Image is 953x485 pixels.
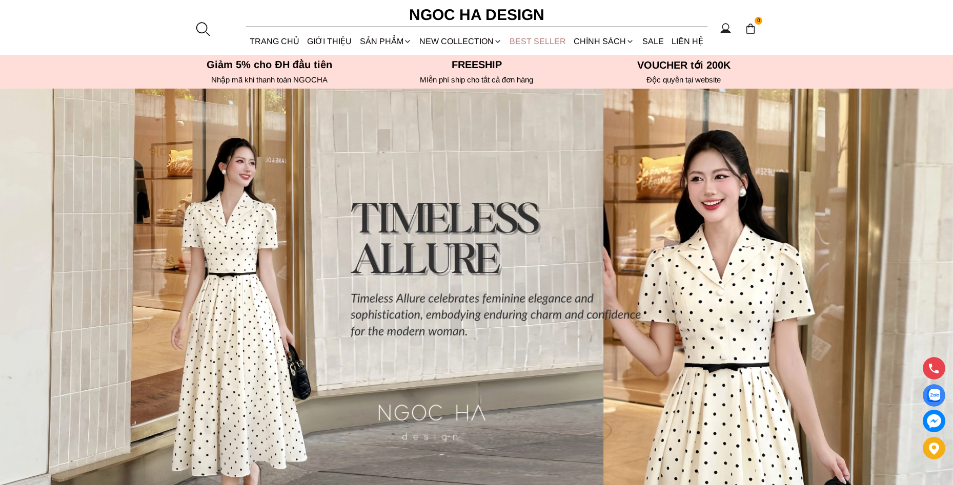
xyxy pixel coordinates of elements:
h6: Độc quyền tại website [583,75,784,85]
a: messenger [923,410,945,432]
a: LIÊN HỆ [667,28,707,55]
a: Ngoc Ha Design [400,3,554,27]
a: BEST SELLER [506,28,570,55]
a: SALE [638,28,667,55]
a: NEW COLLECTION [415,28,505,55]
a: Display image [923,384,945,407]
h5: VOUCHER tới 200K [583,59,784,71]
font: Freeship [452,59,502,70]
a: GIỚI THIỆU [303,28,356,55]
font: Nhập mã khi thanh toán NGOCHA [211,75,328,84]
img: img-CART-ICON-ksit0nf1 [745,23,756,34]
a: TRANG CHỦ [246,28,303,55]
div: Chính sách [570,28,638,55]
div: SẢN PHẨM [356,28,415,55]
img: Display image [927,389,940,402]
span: 0 [755,17,763,25]
font: Giảm 5% cho ĐH đầu tiên [207,59,332,70]
h6: MIễn phí ship cho tất cả đơn hàng [376,75,577,85]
